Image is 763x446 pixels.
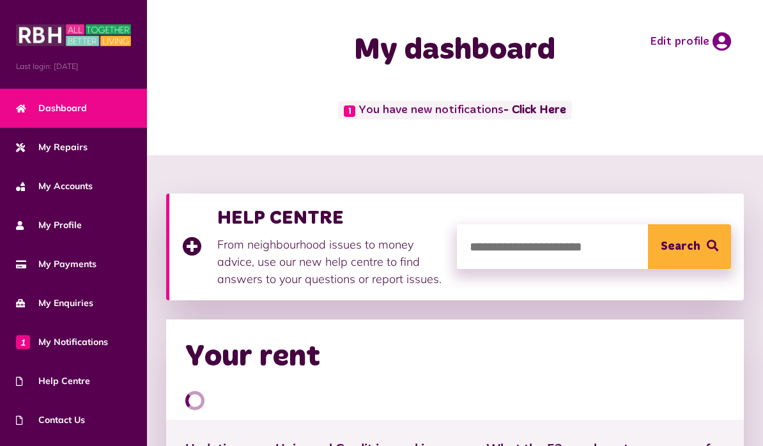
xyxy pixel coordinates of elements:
span: My Profile [16,219,82,232]
span: 1 [344,105,355,117]
span: Contact Us [16,413,85,427]
h2: Your rent [185,339,320,376]
h1: My dashboard [215,32,695,69]
span: Dashboard [16,102,87,115]
span: 1 [16,335,30,349]
a: Edit profile [650,32,731,51]
span: Search [661,224,700,269]
a: - Click Here [504,105,566,116]
span: My Notifications [16,335,108,349]
h3: HELP CENTRE [217,206,444,229]
button: Search [648,224,731,269]
span: Help Centre [16,374,90,388]
span: Last login: [DATE] [16,61,131,72]
span: My Enquiries [16,296,93,310]
span: You have new notifications [338,101,571,119]
p: From neighbourhood issues to money advice, use our new help centre to find answers to your questi... [217,236,444,288]
span: My Repairs [16,141,88,154]
span: My Payments [16,258,96,271]
img: MyRBH [16,22,131,48]
span: My Accounts [16,180,93,193]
